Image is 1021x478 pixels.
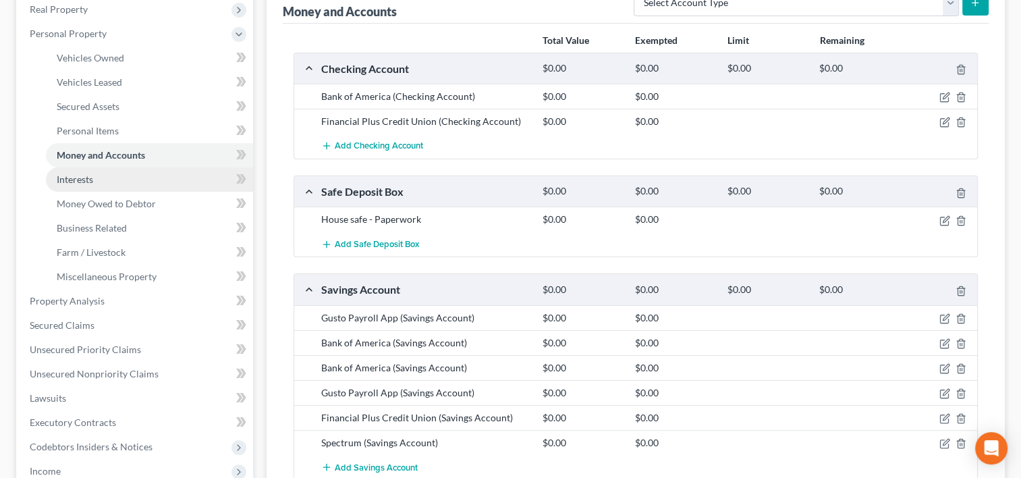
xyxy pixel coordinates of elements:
strong: Limit [727,34,749,46]
div: $0.00 [536,311,628,325]
a: Unsecured Priority Claims [19,338,253,362]
div: $0.00 [536,361,628,375]
span: Business Related [57,222,127,234]
span: Interests [57,174,93,185]
div: Financial Plus Credit Union (Savings Account) [314,411,536,425]
div: House safe - Paperwork [314,213,536,226]
strong: Total Value [543,34,589,46]
div: $0.00 [536,336,628,350]
div: $0.00 [628,361,721,375]
div: Savings Account [314,282,536,296]
div: $0.00 [536,213,628,226]
div: $0.00 [536,386,628,400]
div: $0.00 [628,386,721,400]
div: $0.00 [628,411,721,425]
span: Lawsuits [30,392,66,404]
a: Unsecured Nonpriority Claims [19,362,253,386]
span: Unsecured Nonpriority Claims [30,368,159,379]
div: $0.00 [536,284,628,296]
div: $0.00 [536,115,628,128]
span: Income [30,465,61,477]
div: $0.00 [536,436,628,450]
div: $0.00 [628,213,721,226]
button: Add Checking Account [321,134,423,159]
a: Interests [46,167,253,192]
div: $0.00 [536,185,628,198]
a: Vehicles Owned [46,46,253,70]
div: Gusto Payroll App (Savings Account) [314,386,536,400]
div: $0.00 [628,115,721,128]
div: Money and Accounts [283,3,397,20]
div: $0.00 [720,185,812,198]
div: $0.00 [812,185,905,198]
a: Money Owed to Debtor [46,192,253,216]
span: Money and Accounts [57,149,145,161]
div: $0.00 [628,62,721,75]
span: Executory Contracts [30,417,116,428]
span: Real Property [30,3,88,15]
span: Money Owed to Debtor [57,198,156,209]
div: $0.00 [536,411,628,425]
div: Safe Deposit Box [314,184,536,198]
a: Property Analysis [19,289,253,313]
a: Miscellaneous Property [46,265,253,289]
span: Secured Assets [57,101,119,112]
div: Financial Plus Credit Union (Checking Account) [314,115,536,128]
div: $0.00 [536,62,628,75]
div: $0.00 [812,284,905,296]
div: $0.00 [812,62,905,75]
span: Codebtors Insiders & Notices [30,441,153,452]
div: $0.00 [720,62,812,75]
span: Add Checking Account [335,141,423,152]
a: Lawsuits [19,386,253,410]
a: Vehicles Leased [46,70,253,95]
span: Unsecured Priority Claims [30,344,141,355]
button: Add Safe Deposit Box [321,232,419,257]
span: Vehicles Leased [57,76,122,88]
span: Add Safe Deposit Box [335,239,419,250]
strong: Remaining [820,34,864,46]
div: Bank of America (Savings Account) [314,336,536,350]
div: Bank of America (Checking Account) [314,90,536,103]
div: Checking Account [314,61,536,76]
a: Secured Claims [19,313,253,338]
div: $0.00 [720,284,812,296]
a: Executory Contracts [19,410,253,435]
strong: Exempted [635,34,678,46]
span: Vehicles Owned [57,52,124,63]
div: $0.00 [628,284,721,296]
div: Bank of America (Savings Account) [314,361,536,375]
span: Personal Property [30,28,107,39]
span: Personal Items [57,125,119,136]
div: Open Intercom Messenger [975,432,1008,464]
a: Money and Accounts [46,143,253,167]
a: Secured Assets [46,95,253,119]
a: Personal Items [46,119,253,143]
div: Spectrum (Savings Account) [314,436,536,450]
div: $0.00 [536,90,628,103]
span: Miscellaneous Property [57,271,157,282]
div: $0.00 [628,436,721,450]
span: Secured Claims [30,319,94,331]
span: Farm / Livestock [57,246,126,258]
div: $0.00 [628,336,721,350]
div: $0.00 [628,311,721,325]
a: Business Related [46,216,253,240]
div: Gusto Payroll App (Savings Account) [314,311,536,325]
span: Property Analysis [30,295,105,307]
span: Add Savings Account [335,462,418,473]
a: Farm / Livestock [46,240,253,265]
div: $0.00 [628,90,721,103]
div: $0.00 [628,185,721,198]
